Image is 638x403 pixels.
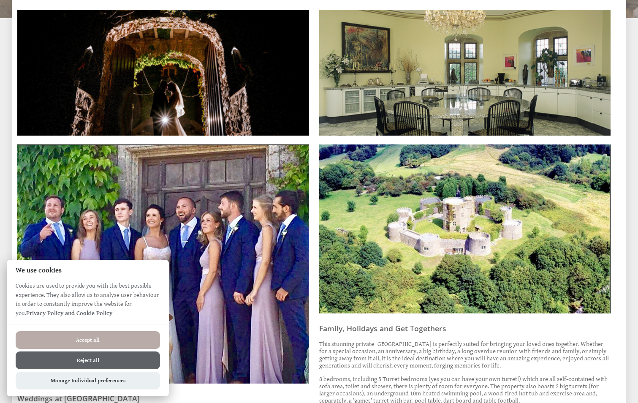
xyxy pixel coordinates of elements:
[319,340,611,369] p: This stunning private [GEOGRAPHIC_DATA] is perfectly suited for bringing your loved ones together...
[319,323,611,333] h3: Family, Holidays and Get Togethers
[16,331,160,349] button: Accept all
[16,372,160,389] button: Manage Individual preferences
[16,351,160,369] button: Reject all
[17,10,309,136] img: 4BDDC37E-CE91-464E-A811-5458A3F3479E.full.JPG
[26,310,112,317] a: Privacy Policy and Cookie Policy
[7,281,169,324] p: Cookies are used to provide you with the best possible experience. They also allow us to analyse ...
[319,10,611,136] img: 10339-kitchen-Copy.full.jpg
[7,267,169,275] h2: We use cookies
